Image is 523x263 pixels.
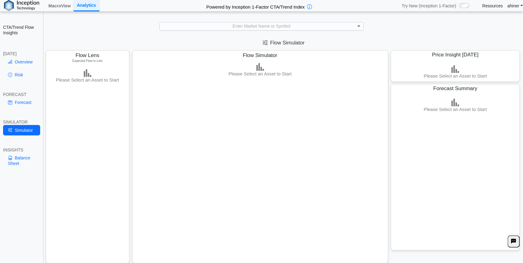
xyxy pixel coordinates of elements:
[3,70,40,80] a: Risk
[3,25,40,36] h2: CTA/Trend Flow Insights
[452,99,459,106] img: bar-chart.png
[256,63,264,71] img: bar-chart.png
[391,73,519,79] h3: Please Select an Asset to Start
[204,2,307,10] h2: Powered by Inception 1-Factor CTA/Trend Index
[46,1,73,11] a: MacroView
[3,51,40,56] div: [DATE]
[243,52,277,58] span: Flow Simulator
[508,3,523,9] a: ahiner
[3,119,40,125] div: SIMULATOR
[391,106,519,112] h3: Please Select an Asset to Start
[160,22,363,30] div: Enter Market Name or Symbol
[483,3,503,9] a: Resources
[3,153,40,169] a: Balance Sheet
[84,69,91,77] img: bar-chart.png
[135,71,385,77] h3: Please Select an Asset to Start
[433,86,478,91] span: Forecast Summary
[3,97,40,108] a: Forecast
[452,65,459,73] img: bar-chart.png
[432,52,479,58] span: Price Insight [DATE]
[263,40,305,46] span: Flow Simulator
[402,3,456,9] span: Try New (Inception 1-Factor)
[51,59,124,63] h5: Expected Flow in Lots
[75,52,99,58] span: Flow Lens
[51,77,124,83] h3: Please Select an Asset to Start
[3,147,40,153] div: INSIGHTS
[3,125,40,135] a: Simulator
[3,92,40,97] div: FORECAST
[3,57,40,67] a: Overview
